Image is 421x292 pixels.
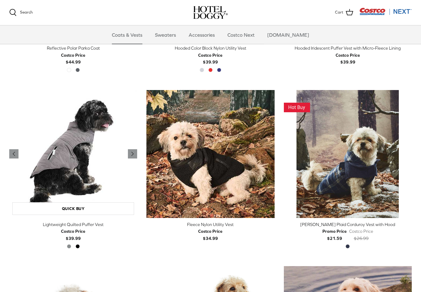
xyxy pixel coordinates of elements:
b: $39.99 [61,228,85,241]
a: Previous [9,150,18,159]
a: Reflective Polar Parka Coat Costco Price$44.99 [9,45,137,66]
a: Melton Plaid Corduroy Vest with Hood [284,90,412,218]
a: Lightweight Quilted Puffer Vest Costco Price$39.99 [9,221,137,242]
div: Costco Price [61,228,85,235]
div: Fleece Nylon Utility Vest [146,221,274,228]
div: [PERSON_NAME] Plaid Corduroy Vest with Hood [284,221,412,228]
a: Search [9,9,33,16]
div: Costco Price [198,228,223,235]
b: $39.99 [198,52,223,65]
a: Accessories [183,26,220,44]
a: Fleece Nylon Utility Vest [146,90,274,218]
b: $21.59 [322,228,347,241]
a: Cart [335,9,353,17]
a: Hooded Iridescent Puffer Vest with Micro-Fleece Lining Costco Price$39.99 [284,45,412,66]
div: Costco Price [349,228,373,235]
a: Lightweight Quilted Puffer Vest [9,90,137,218]
a: Fleece Nylon Utility Vest Costco Price$34.99 [146,221,274,242]
img: This Item Is A Hot Buy! Get it While the Deal is Good! [284,103,310,113]
div: Costco Price [61,52,85,59]
a: Coats & Vests [106,26,148,44]
span: Cart [335,9,343,16]
div: Hooded Iridescent Puffer Vest with Micro-Fleece Lining [284,45,412,52]
a: Hooded Color Block Nylon Utility Vest Costco Price$39.99 [146,45,274,66]
s: $26.99 [354,236,369,241]
div: Promo Price [322,228,347,235]
b: $44.99 [61,52,85,65]
img: hoteldoggycom [193,6,228,19]
div: Hooded Color Block Nylon Utility Vest [146,45,274,52]
b: $34.99 [198,228,223,241]
a: [DOMAIN_NAME] [262,26,315,44]
a: Visit Costco Next [359,12,412,16]
span: Search [20,10,33,14]
div: Costco Price [198,52,223,59]
a: Quick buy [12,203,134,215]
a: Previous [128,150,137,159]
b: $39.99 [336,52,360,65]
img: Costco Next [359,8,412,15]
div: Lightweight Quilted Puffer Vest [9,221,137,228]
a: Costco Next [222,26,260,44]
div: Reflective Polar Parka Coat [9,45,137,52]
a: hoteldoggy.com hoteldoggycom [193,6,228,19]
div: Costco Price [336,52,360,59]
a: [PERSON_NAME] Plaid Corduroy Vest with Hood Promo Price$21.59 Costco Price$26.99 [284,221,412,242]
a: Sweaters [149,26,182,44]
